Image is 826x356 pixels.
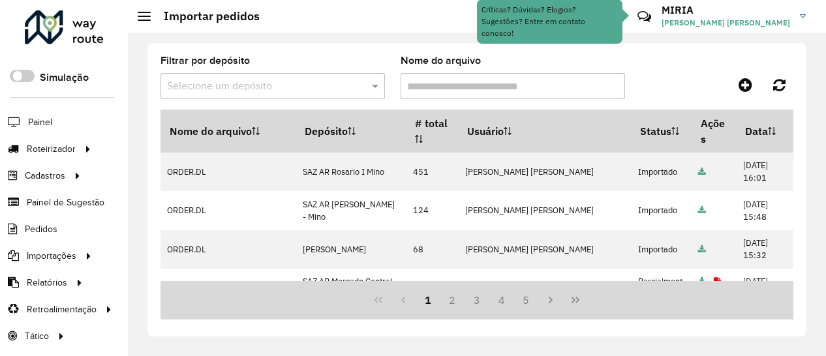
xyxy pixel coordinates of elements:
[737,110,793,153] th: Data
[698,205,706,216] a: Arquivo completo
[737,153,793,191] td: [DATE] 16:01
[459,191,632,230] td: [PERSON_NAME] [PERSON_NAME]
[401,53,481,68] label: Nome do arquivo
[28,115,52,129] span: Painel
[406,230,459,269] td: 68
[25,169,65,183] span: Cadastros
[161,53,250,68] label: Filtrar por depósito
[489,288,514,312] button: 4
[662,17,790,29] span: [PERSON_NAME] [PERSON_NAME]
[161,230,296,269] td: ORDER.DL
[662,4,790,16] h3: MIRIA
[737,269,793,307] td: [DATE] 15:27
[416,288,440,312] button: 1
[692,110,737,153] th: Ações
[631,269,691,307] td: Parcialmente
[151,9,260,23] h2: Importar pedidos
[296,191,406,230] td: SAZ AR [PERSON_NAME] - Mino
[406,191,459,230] td: 124
[161,153,296,191] td: ORDER.DL
[406,153,459,191] td: 451
[161,269,296,307] td: ORDER.DL
[459,153,632,191] td: [PERSON_NAME] [PERSON_NAME]
[27,142,76,156] span: Roteirizador
[27,276,67,289] span: Relatórios
[459,269,632,307] td: GLAUCO [PERSON_NAME]
[698,244,706,255] a: Arquivo completo
[27,249,76,263] span: Importações
[161,110,296,153] th: Nome do arquivo
[459,110,632,153] th: Usuário
[631,153,691,191] td: Importado
[698,166,706,177] a: Arquivo completo
[631,191,691,230] td: Importado
[161,191,296,230] td: ORDER.DL
[737,230,793,269] td: [DATE] 15:32
[25,222,57,236] span: Pedidos
[514,288,539,312] button: 5
[296,269,406,307] td: SAZ AR Mercado Central - SMK
[714,276,721,287] a: Exibir log de erros
[406,110,459,153] th: # total
[296,153,406,191] td: SAZ AR Rosario I Mino
[698,276,706,287] a: Arquivo completo
[538,288,563,312] button: Next Page
[465,288,489,312] button: 3
[737,191,793,230] td: [DATE] 15:48
[440,288,465,312] button: 2
[40,70,89,85] label: Simulação
[459,230,632,269] td: [PERSON_NAME] [PERSON_NAME]
[563,288,588,312] button: Last Page
[27,196,104,209] span: Painel de Sugestão
[296,230,406,269] td: [PERSON_NAME]
[25,329,49,343] span: Tático
[630,3,658,31] a: Contato Rápido
[631,230,691,269] td: Importado
[631,110,691,153] th: Status
[406,269,459,307] td: 131
[296,110,406,153] th: Depósito
[27,303,97,316] span: Retroalimentação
